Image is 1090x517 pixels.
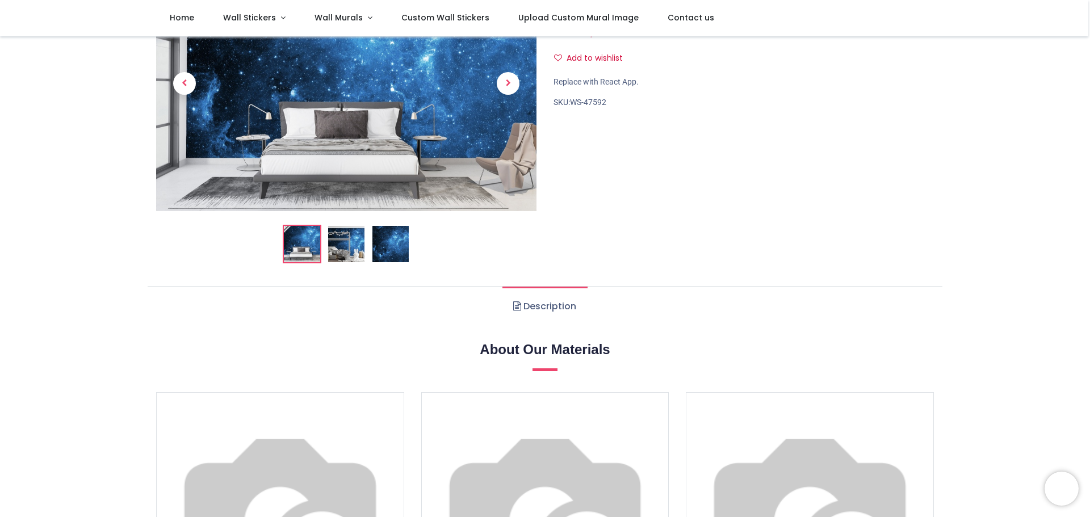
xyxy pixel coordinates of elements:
i: Add to wishlist [554,54,562,62]
img: WS-47592-03 [372,226,409,262]
img: WS-47592-02 [328,226,364,262]
span: Custom Wall Stickers [401,12,489,23]
div: SKU: [554,97,934,108]
span: Home [170,12,194,23]
div: Replace with React App. [554,77,934,88]
span: Wall Murals [315,12,363,23]
span: Contact us [668,12,714,23]
span: WS-47592 [570,98,606,107]
img: Blue Galaxy Space NASA Wall Mural Wallpaper [284,226,320,262]
span: Next [497,72,519,95]
a: Description [502,287,587,326]
h2: About Our Materials [156,340,934,359]
span: Previous [173,72,196,95]
span: Upload Custom Mural Image [518,12,639,23]
iframe: Brevo live chat [1045,472,1079,506]
button: Add to wishlistAdd to wishlist [554,49,632,68]
span: Wall Stickers [223,12,276,23]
